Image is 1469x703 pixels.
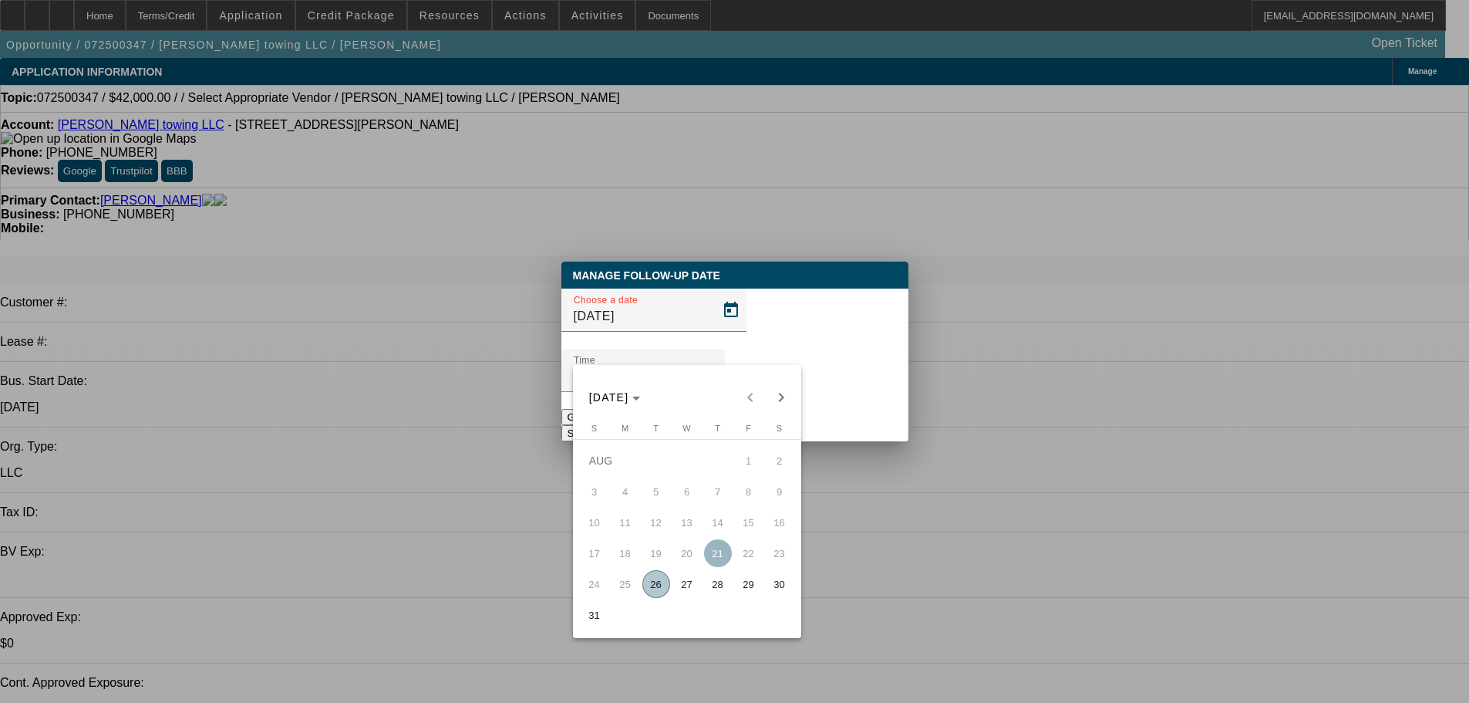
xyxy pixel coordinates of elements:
[764,445,795,476] button: August 2, 2025
[610,476,641,507] button: August 4, 2025
[735,447,763,475] span: 1
[766,509,793,536] span: 16
[764,476,795,507] button: August 9, 2025
[612,509,639,536] span: 11
[579,476,610,507] button: August 3, 2025
[672,476,702,507] button: August 6, 2025
[704,509,732,536] span: 14
[610,507,641,538] button: August 11, 2025
[672,538,702,569] button: August 20, 2025
[704,539,732,567] span: 21
[581,509,608,536] span: 10
[641,507,672,538] button: August 12, 2025
[581,601,608,629] span: 31
[641,538,672,569] button: August 19, 2025
[702,569,733,600] button: August 28, 2025
[673,509,701,536] span: 13
[612,478,639,505] span: 4
[622,424,628,433] span: M
[589,391,629,404] span: [DATE]
[583,384,647,411] button: Choose month and year
[733,507,764,538] button: August 15, 2025
[766,570,793,598] span: 30
[612,570,639,598] span: 25
[673,478,701,505] span: 6
[672,507,702,538] button: August 13, 2025
[642,570,670,598] span: 26
[642,509,670,536] span: 12
[704,570,732,598] span: 28
[642,539,670,567] span: 19
[610,569,641,600] button: August 25, 2025
[579,600,610,630] button: August 31, 2025
[733,445,764,476] button: August 1, 2025
[715,424,720,433] span: T
[733,476,764,507] button: August 8, 2025
[735,570,763,598] span: 29
[672,569,702,600] button: August 27, 2025
[641,569,672,600] button: August 26, 2025
[766,539,793,567] span: 23
[591,424,597,433] span: S
[764,507,795,538] button: August 16, 2025
[704,478,732,505] span: 7
[733,538,764,569] button: August 22, 2025
[766,478,793,505] span: 9
[642,478,670,505] span: 5
[764,569,795,600] button: August 30, 2025
[702,476,733,507] button: August 7, 2025
[579,569,610,600] button: August 24, 2025
[610,538,641,569] button: August 18, 2025
[682,424,690,433] span: W
[764,538,795,569] button: August 23, 2025
[702,507,733,538] button: August 14, 2025
[612,539,639,567] span: 18
[766,447,793,475] span: 2
[581,539,608,567] span: 17
[735,478,763,505] span: 8
[579,538,610,569] button: August 17, 2025
[735,509,763,536] span: 15
[581,570,608,598] span: 24
[735,539,763,567] span: 22
[581,478,608,505] span: 3
[733,569,764,600] button: August 29, 2025
[702,538,733,569] button: August 21, 2025
[673,539,701,567] span: 20
[777,424,782,433] span: S
[579,507,610,538] button: August 10, 2025
[579,445,733,476] td: AUG
[653,424,659,433] span: T
[746,424,751,433] span: F
[766,382,797,413] button: Next month
[673,570,701,598] span: 27
[641,476,672,507] button: August 5, 2025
